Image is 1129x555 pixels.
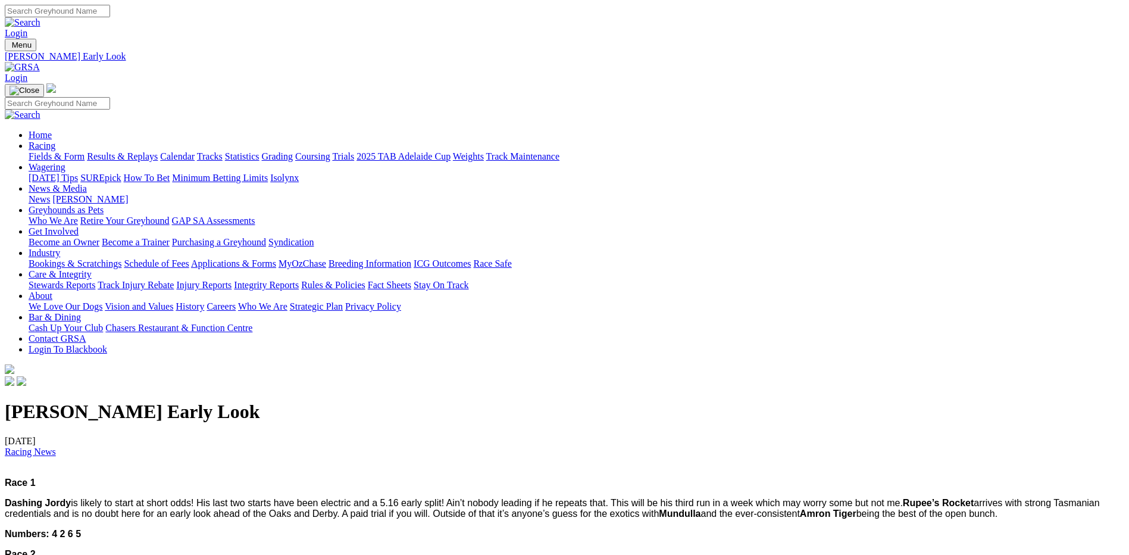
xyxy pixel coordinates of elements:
[659,509,700,519] strong: Mundulla
[124,173,170,183] a: How To Bet
[197,151,223,161] a: Tracks
[238,301,287,311] a: Who We Are
[270,173,299,183] a: Isolynx
[29,205,104,215] a: Greyhounds as Pets
[345,301,401,311] a: Privacy Policy
[102,237,170,247] a: Become a Trainer
[29,162,65,172] a: Wagering
[98,280,174,290] a: Track Injury Rebate
[29,216,78,226] a: Who We Are
[105,301,173,311] a: Vision and Values
[5,401,1124,423] h1: [PERSON_NAME] Early Look
[29,344,107,354] a: Login To Blackbook
[172,173,268,183] a: Minimum Betting Limits
[290,301,343,311] a: Strategic Plan
[29,248,60,258] a: Industry
[29,291,52,301] a: About
[29,280,1124,291] div: Care & Integrity
[279,258,326,269] a: MyOzChase
[10,86,39,95] img: Close
[414,258,471,269] a: ICG Outcomes
[225,151,259,161] a: Statistics
[29,333,86,344] a: Contact GRSA
[191,258,276,269] a: Applications & Forms
[5,498,1100,519] span: is likely to start at short odds! His last two starts have been electric and a 5.16 early split! ...
[172,237,266,247] a: Purchasing a Greyhound
[29,258,1124,269] div: Industry
[105,323,252,333] a: Chasers Restaurant & Function Centre
[29,141,55,151] a: Racing
[5,110,40,120] img: Search
[29,237,99,247] a: Become an Owner
[262,151,293,161] a: Grading
[453,151,484,161] a: Weights
[29,173,1124,183] div: Wagering
[172,216,255,226] a: GAP SA Assessments
[29,216,1124,226] div: Greyhounds as Pets
[176,280,232,290] a: Injury Reports
[234,280,299,290] a: Integrity Reports
[5,364,14,374] img: logo-grsa-white.png
[5,97,110,110] input: Search
[160,151,195,161] a: Calendar
[80,173,121,183] a: SUREpick
[5,529,81,539] span: Numbers: 4 2 6 5
[29,258,121,269] a: Bookings & Scratchings
[5,376,14,386] img: facebook.svg
[87,151,158,161] a: Results & Replays
[332,151,354,161] a: Trials
[29,194,50,204] a: News
[29,183,87,194] a: News & Media
[329,258,411,269] a: Breeding Information
[29,151,85,161] a: Fields & Form
[29,173,78,183] a: [DATE] Tips
[176,301,204,311] a: History
[17,376,26,386] img: twitter.svg
[414,280,468,290] a: Stay On Track
[29,151,1124,162] div: Racing
[268,237,314,247] a: Syndication
[295,151,330,161] a: Coursing
[5,478,36,488] span: Race 1
[124,258,189,269] a: Schedule of Fees
[29,312,81,322] a: Bar & Dining
[29,280,95,290] a: Stewards Reports
[368,280,411,290] a: Fact Sheets
[5,28,27,38] a: Login
[5,447,56,457] a: Racing News
[5,39,36,51] button: Toggle navigation
[486,151,559,161] a: Track Maintenance
[5,73,27,83] a: Login
[5,436,56,457] span: [DATE]
[903,498,974,508] strong: Rupee’s Rocket
[5,17,40,28] img: Search
[46,83,56,93] img: logo-grsa-white.png
[29,194,1124,205] div: News & Media
[29,323,103,333] a: Cash Up Your Club
[29,130,52,140] a: Home
[29,301,102,311] a: We Love Our Dogs
[356,151,451,161] a: 2025 TAB Adelaide Cup
[29,301,1124,312] div: About
[473,258,511,269] a: Race Safe
[5,84,44,97] button: Toggle navigation
[80,216,170,226] a: Retire Your Greyhound
[5,498,71,508] strong: Dashing Jordy
[5,5,110,17] input: Search
[5,62,40,73] img: GRSA
[12,40,32,49] span: Menu
[5,51,1124,62] a: [PERSON_NAME] Early Look
[301,280,365,290] a: Rules & Policies
[207,301,236,311] a: Careers
[52,194,128,204] a: [PERSON_NAME]
[29,323,1124,333] div: Bar & Dining
[800,509,856,519] strong: Amron Tiger
[29,237,1124,248] div: Get Involved
[29,269,92,279] a: Care & Integrity
[29,226,79,236] a: Get Involved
